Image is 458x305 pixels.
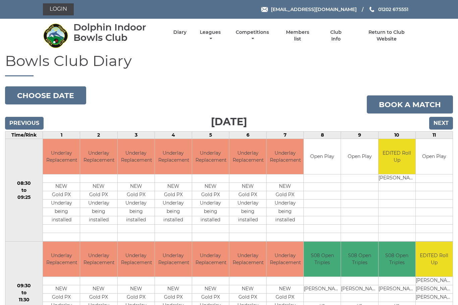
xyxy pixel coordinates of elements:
[229,182,266,191] td: NEW
[192,285,229,294] td: NEW
[5,86,86,104] button: Choose date
[118,182,155,191] td: NEW
[304,139,341,174] td: Open Play
[155,191,192,199] td: Gold PX
[43,182,80,191] td: NEW
[118,191,155,199] td: Gold PX
[192,216,229,224] td: installed
[229,294,266,302] td: Gold PX
[261,7,268,12] img: Email
[267,199,303,208] td: Underlay
[155,208,192,216] td: being
[341,132,378,139] td: 9
[118,139,155,174] td: Underlay Replacement
[80,132,117,139] td: 2
[80,199,117,208] td: Underlay
[267,191,303,199] td: Gold PX
[192,199,229,208] td: Underlay
[5,53,453,76] h1: Bowls Club Diary
[267,285,303,294] td: NEW
[229,216,266,224] td: installed
[80,139,117,174] td: Underlay Replacement
[429,117,453,130] input: Next
[80,208,117,216] td: being
[173,29,186,35] a: Diary
[192,139,229,174] td: Underlay Replacement
[416,285,453,294] td: [PERSON_NAME]
[271,6,357,12] span: [EMAIL_ADDRESS][DOMAIN_NAME]
[304,132,341,139] td: 8
[117,132,155,139] td: 3
[369,7,374,12] img: Phone us
[43,191,80,199] td: Gold PX
[267,294,303,302] td: Gold PX
[118,294,155,302] td: Gold PX
[155,242,192,277] td: Underlay Replacement
[192,208,229,216] td: being
[267,242,303,277] td: Underlay Replacement
[341,139,378,174] td: Open Play
[43,294,80,302] td: Gold PX
[118,216,155,224] td: installed
[379,174,415,182] td: [PERSON_NAME]
[416,294,453,302] td: [PERSON_NAME]
[80,191,117,199] td: Gold PX
[43,23,68,48] img: Dolphin Indoor Bowls Club
[368,6,408,13] a: Phone us 01202 675551
[155,139,192,174] td: Underlay Replacement
[5,139,43,242] td: 08:30 to 09:25
[415,132,453,139] td: 11
[229,132,267,139] td: 6
[325,29,347,42] a: Club Info
[261,6,357,13] a: Email [EMAIL_ADDRESS][DOMAIN_NAME]
[80,285,117,294] td: NEW
[155,216,192,224] td: installed
[80,216,117,224] td: installed
[267,208,303,216] td: being
[80,294,117,302] td: Gold PX
[304,242,341,277] td: S08 Open Triples
[229,199,266,208] td: Underlay
[73,22,162,43] div: Dolphin Indoor Bowls Club
[43,139,80,174] td: Underlay Replacement
[282,29,313,42] a: Members list
[416,277,453,285] td: [PERSON_NAME]
[229,139,266,174] td: Underlay Replacement
[229,191,266,199] td: Gold PX
[358,29,415,42] a: Return to Club Website
[192,294,229,302] td: Gold PX
[378,132,415,139] td: 10
[43,285,80,294] td: NEW
[118,208,155,216] td: being
[367,95,453,113] a: Book a match
[80,242,117,277] td: Underlay Replacement
[155,182,192,191] td: NEW
[267,182,303,191] td: NEW
[80,182,117,191] td: NEW
[192,182,229,191] td: NEW
[234,29,271,42] a: Competitions
[192,132,229,139] td: 5
[379,285,415,294] td: [PERSON_NAME]
[155,132,192,139] td: 4
[192,191,229,199] td: Gold PX
[155,199,192,208] td: Underlay
[229,208,266,216] td: being
[379,242,415,277] td: S08 Open Triples
[5,117,44,130] input: Previous
[304,285,341,294] td: [PERSON_NAME]
[43,208,80,216] td: being
[379,139,415,174] td: EDITED Roll Up
[43,199,80,208] td: Underlay
[229,242,266,277] td: Underlay Replacement
[43,242,80,277] td: Underlay Replacement
[192,242,229,277] td: Underlay Replacement
[378,6,408,12] span: 01202 675551
[416,139,453,174] td: Open Play
[198,29,222,42] a: Leagues
[341,285,378,294] td: [PERSON_NAME]
[267,139,303,174] td: Underlay Replacement
[416,242,453,277] td: EDITED Roll Up
[229,285,266,294] td: NEW
[267,216,303,224] td: installed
